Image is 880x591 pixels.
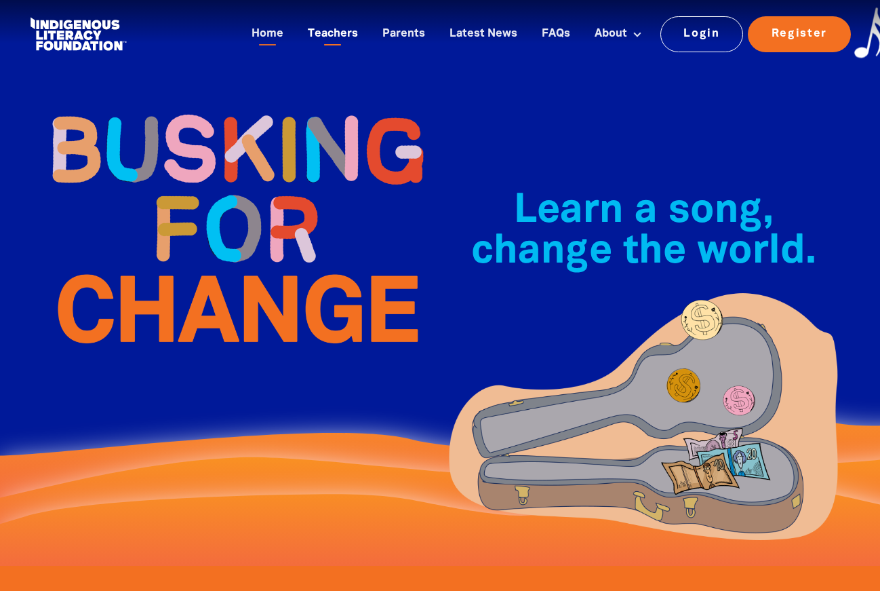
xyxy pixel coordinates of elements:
a: Register [748,16,851,52]
a: Home [243,23,292,45]
a: Parents [374,23,433,45]
a: Login [660,16,744,52]
span: Learn a song, change the world. [471,193,816,271]
a: FAQs [534,23,578,45]
a: About [586,23,650,45]
a: Teachers [300,23,366,45]
a: Latest News [441,23,525,45]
